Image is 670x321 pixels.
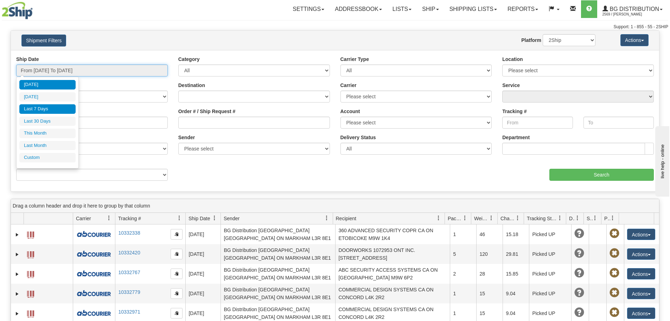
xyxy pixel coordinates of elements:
[14,251,21,258] a: Expand
[118,289,140,295] a: 10332779
[503,244,529,264] td: 29.81
[500,215,515,222] span: Charge
[19,153,76,162] li: Custom
[450,224,476,244] td: 1
[14,290,21,297] a: Expand
[476,244,503,264] td: 120
[529,244,571,264] td: Picked UP
[173,212,185,224] a: Tracking # filter column settings
[178,82,205,89] label: Destination
[185,244,221,264] td: [DATE]
[627,268,655,279] button: Actions
[209,212,221,224] a: Ship Date filter column settings
[185,284,221,303] td: [DATE]
[554,212,566,224] a: Tracking Status filter column settings
[502,108,527,115] label: Tracking #
[19,129,76,138] li: This Month
[503,264,529,284] td: 15.85
[450,244,476,264] td: 5
[572,212,583,224] a: Delivery Status filter column settings
[574,268,584,278] span: Unknown
[19,104,76,114] li: Last 7 Days
[529,264,571,284] td: Picked UP
[224,215,240,222] span: Sender
[589,212,601,224] a: Shipment Issues filter column settings
[627,288,655,299] button: Actions
[654,124,669,196] iframe: chat widget
[27,228,34,240] a: Label
[450,284,476,303] td: 1
[19,117,76,126] li: Last 30 Days
[14,271,21,278] a: Expand
[512,212,524,224] a: Charge filter column settings
[335,284,450,303] td: COMMERCIAL DESIGN SYSTEMS CA ON CONCORD L4K 2R2
[587,215,593,222] span: Shipment Issues
[16,56,39,63] label: Ship Date
[503,224,529,244] td: 15.18
[287,0,330,18] a: Settings
[336,215,356,222] span: Recipient
[178,108,236,115] label: Order # / Ship Request #
[76,270,112,278] img: 10087 - A&B Courier
[14,231,21,238] a: Expand
[19,92,76,102] li: [DATE]
[185,224,221,244] td: [DATE]
[340,108,360,115] label: Account
[19,141,76,150] li: Last Month
[450,264,476,284] td: 2
[608,6,659,12] span: BG Distribution
[502,82,520,89] label: Service
[574,229,584,239] span: Unknown
[502,134,530,141] label: Department
[417,0,444,18] a: Ship
[485,212,497,224] a: Weight filter column settings
[476,264,503,284] td: 28
[76,230,112,239] img: 10087 - A&B Courier
[549,169,654,181] input: Search
[340,82,357,89] label: Carrier
[448,215,462,222] span: Packages
[14,310,21,317] a: Expand
[2,2,33,19] img: logo2569.jpg
[610,308,619,317] span: Pickup Not Assigned
[221,264,335,284] td: BG Distribution [GEOGRAPHIC_DATA] [GEOGRAPHIC_DATA] ON MARKHAM L3R 8E1
[171,229,183,240] button: Copy to clipboard
[476,224,503,244] td: 46
[321,212,333,224] a: Sender filter column settings
[627,229,655,240] button: Actions
[502,117,573,129] input: From
[627,248,655,260] button: Actions
[529,284,571,303] td: Picked UP
[21,35,66,47] button: Shipment Filters
[171,288,183,299] button: Copy to clipboard
[171,268,183,279] button: Copy to clipboard
[502,0,543,18] a: Reports
[604,215,610,222] span: Pickup Status
[118,215,141,222] span: Tracking #
[330,0,387,18] a: Addressbook
[574,288,584,298] span: Unknown
[610,268,619,278] span: Pickup Not Assigned
[185,264,221,284] td: [DATE]
[19,80,76,89] li: [DATE]
[574,308,584,317] span: Unknown
[521,37,541,44] label: Platform
[387,0,417,18] a: Lists
[335,264,450,284] td: ABC SECURITY ACCESS SYSTEMS CA ON [GEOGRAPHIC_DATA] M9W 6P2
[178,134,195,141] label: Sender
[189,215,210,222] span: Ship Date
[610,248,619,258] span: Pickup Not Assigned
[27,288,34,299] a: Label
[459,212,471,224] a: Packages filter column settings
[529,224,571,244] td: Picked UP
[2,24,668,30] div: Support: 1 - 855 - 55 - 2SHIP
[27,248,34,259] a: Label
[607,212,619,224] a: Pickup Status filter column settings
[444,0,502,18] a: Shipping lists
[527,215,557,222] span: Tracking Status
[574,248,584,258] span: Unknown
[221,224,335,244] td: BG Distribution [GEOGRAPHIC_DATA] [GEOGRAPHIC_DATA] ON MARKHAM L3R 8E1
[476,284,503,303] td: 15
[503,284,529,303] td: 9.04
[27,268,34,279] a: Label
